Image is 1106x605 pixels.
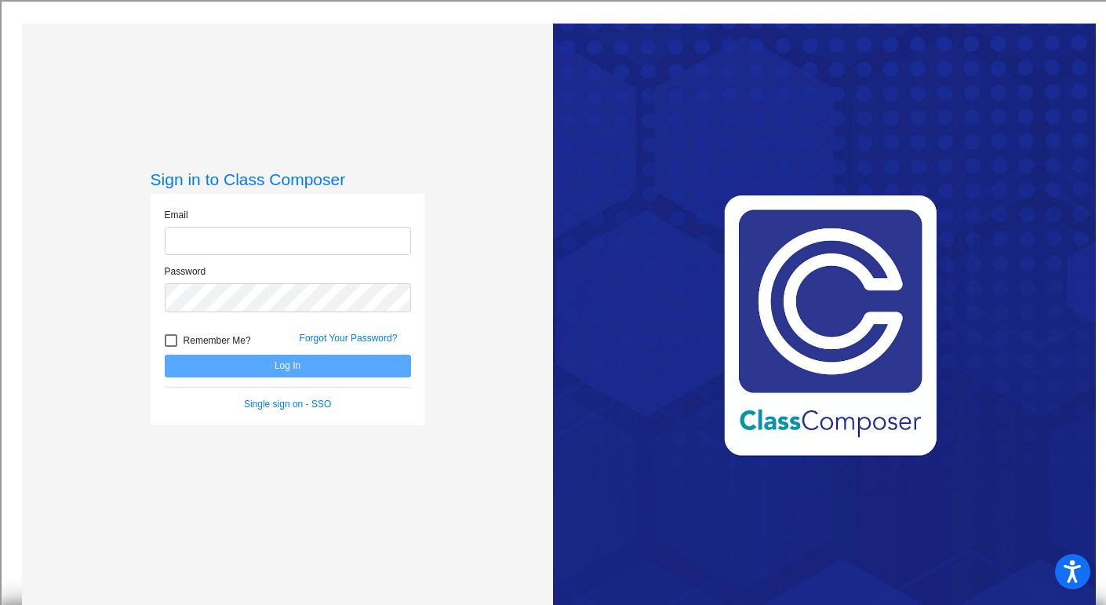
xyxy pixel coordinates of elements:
span: Remember Me? [184,331,251,350]
a: Single sign on - SSO [244,399,331,410]
button: Log In [165,355,411,377]
label: Password [165,264,206,279]
label: Email [165,208,188,222]
h3: Sign in to Class Composer [151,169,425,189]
a: Forgot Your Password? [300,333,398,344]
